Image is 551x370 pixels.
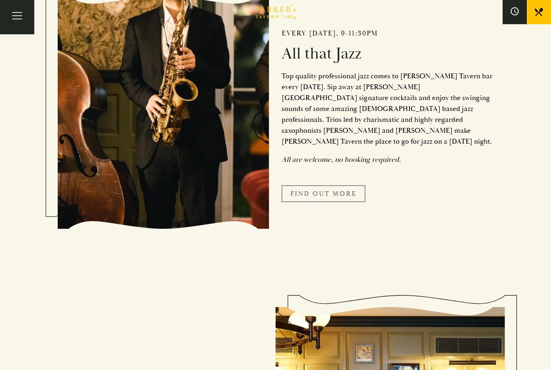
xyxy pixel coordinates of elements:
[282,29,493,38] h2: Every [DATE], 9-11:30pm
[282,44,493,63] h2: All that Jazz
[282,185,365,202] a: Find Out More
[282,71,493,147] p: Top quality professional jazz comes to [PERSON_NAME] Tavern bar every [DATE]. Sip away at [PERSON...
[282,155,401,164] em: All are welcome, no booking required.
